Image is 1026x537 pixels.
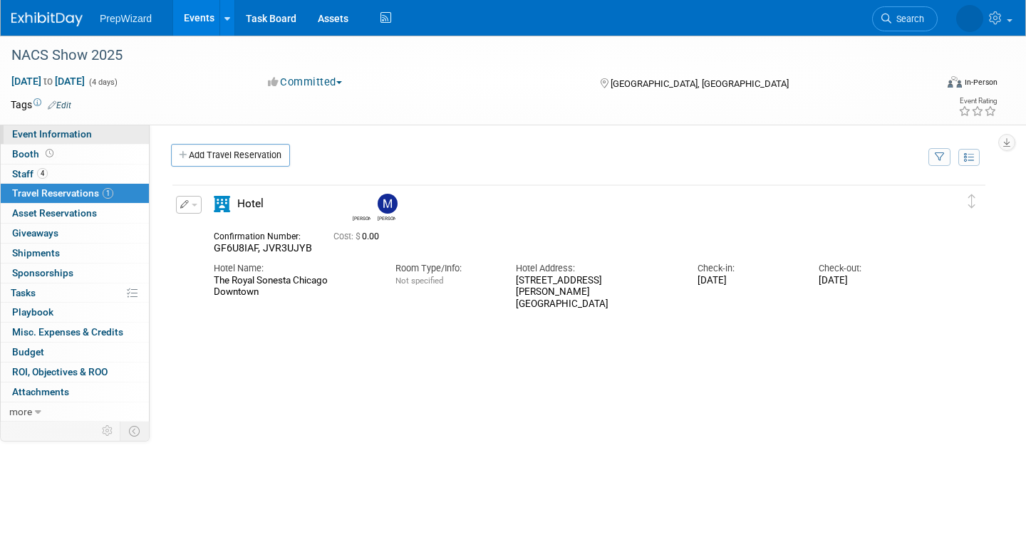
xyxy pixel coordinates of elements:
[100,13,152,24] span: PrepWizard
[11,98,71,112] td: Tags
[333,231,385,241] span: 0.00
[12,207,97,219] span: Asset Reservations
[1,244,149,263] a: Shipments
[214,262,374,275] div: Hotel Name:
[1,402,149,422] a: more
[611,78,789,89] span: [GEOGRAPHIC_DATA], [GEOGRAPHIC_DATA]
[214,227,312,242] div: Confirmation Number:
[12,346,44,358] span: Budget
[353,194,373,214] img: Jay Baugues
[333,231,362,241] span: Cost: $
[1,184,149,203] a: Travel Reservations1
[103,188,113,199] span: 1
[11,12,83,26] img: ExhibitDay
[6,43,913,68] div: NACS Show 2025
[263,75,348,90] button: Committed
[1,204,149,223] a: Asset Reservations
[41,75,55,87] span: to
[958,98,997,105] div: Event Rating
[378,194,398,214] img: Matt Sanders
[1,125,149,144] a: Event Information
[12,386,69,397] span: Attachments
[891,14,924,24] span: Search
[935,153,945,162] i: Filter by Traveler
[11,75,85,88] span: [DATE] [DATE]
[214,242,312,254] span: GF6U8IAF, JVR3UJYB
[237,197,264,210] span: Hotel
[1,343,149,362] a: Budget
[11,287,36,298] span: Tasks
[9,406,32,417] span: more
[378,214,395,221] div: Matt Sanders
[12,227,58,239] span: Giveaways
[1,165,149,184] a: Staff4
[698,262,797,275] div: Check-in:
[1,283,149,303] a: Tasks
[1,145,149,164] a: Booth
[171,144,290,167] a: Add Travel Reservation
[12,148,56,160] span: Booth
[12,168,48,179] span: Staff
[349,194,374,221] div: Jay Baugues
[872,6,938,31] a: Search
[1,224,149,243] a: Giveaways
[12,306,53,318] span: Playbook
[964,77,997,88] div: In-Person
[819,262,918,275] div: Check-out:
[1,363,149,382] a: ROI, Objectives & ROO
[37,168,48,179] span: 4
[12,187,113,199] span: Travel Reservations
[95,422,120,440] td: Personalize Event Tab Strip
[1,323,149,342] a: Misc. Expenses & Credits
[395,262,495,275] div: Room Type/Info:
[395,276,443,286] span: Not specified
[88,78,118,87] span: (4 days)
[851,74,997,95] div: Event Format
[516,262,676,275] div: Hotel Address:
[1,264,149,283] a: Sponsorships
[698,275,797,287] div: [DATE]
[120,422,150,440] td: Toggle Event Tabs
[12,326,123,338] span: Misc. Expenses & Credits
[374,194,399,221] div: Matt Sanders
[12,366,108,377] span: ROI, Objectives & ROO
[12,267,73,278] span: Sponsorships
[956,5,983,32] img: Addison Ironside
[12,128,92,140] span: Event Information
[43,148,56,159] span: Booth not reserved yet
[819,275,918,287] div: [DATE]
[1,382,149,402] a: Attachments
[214,275,374,299] div: The Royal Sonesta Chicago Downtown
[48,100,71,110] a: Edit
[1,303,149,322] a: Playbook
[214,196,230,212] i: Hotel
[353,214,370,221] div: Jay Baugues
[948,76,962,88] img: Format-Inperson.png
[516,275,676,311] div: [STREET_ADDRESS][PERSON_NAME] [GEOGRAPHIC_DATA]
[968,194,975,209] i: Click and drag to move item
[12,247,60,259] span: Shipments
